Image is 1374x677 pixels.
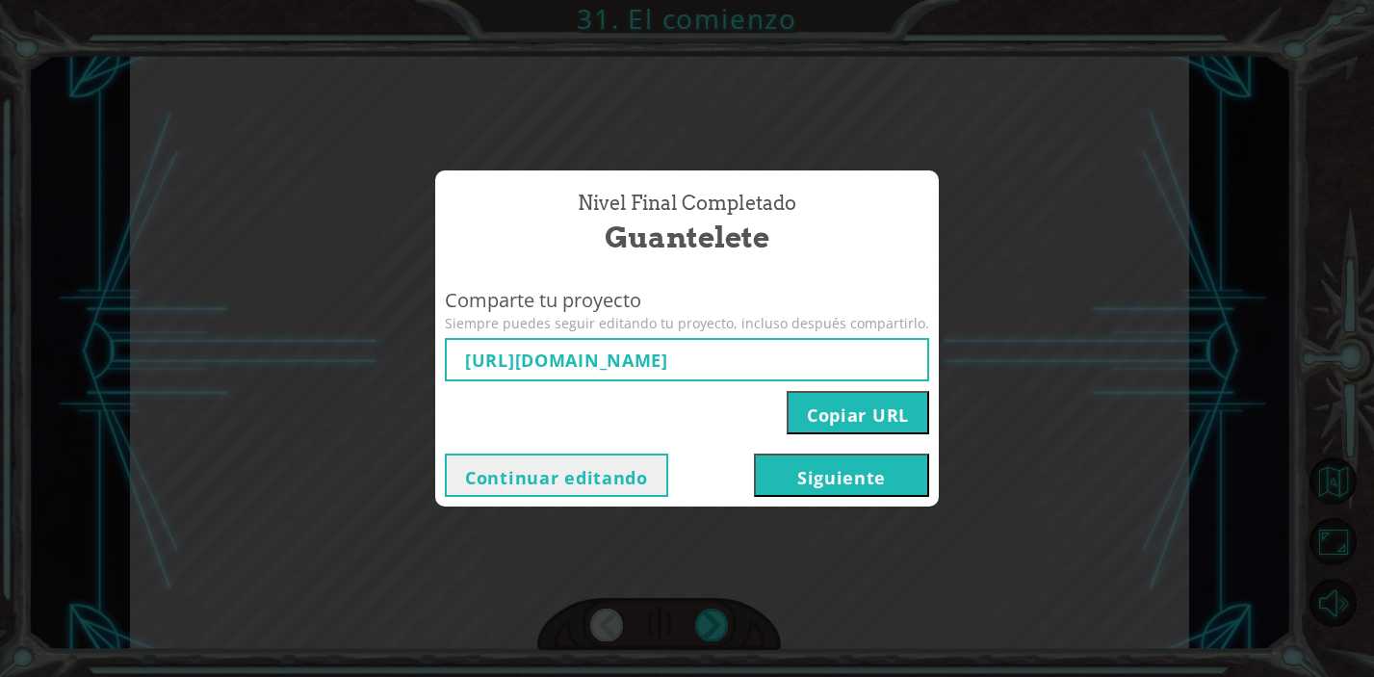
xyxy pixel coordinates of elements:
[445,314,929,333] span: Siempre puedes seguir editando tu proyecto, incluso después compartirlo.
[754,454,929,497] button: Siguiente
[445,454,668,497] button: Continuar editando
[445,287,929,315] span: Comparte tu proyecto
[578,190,796,218] span: Nivel final Completado
[605,217,769,258] span: Guantelete
[787,391,929,434] button: Copiar URL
